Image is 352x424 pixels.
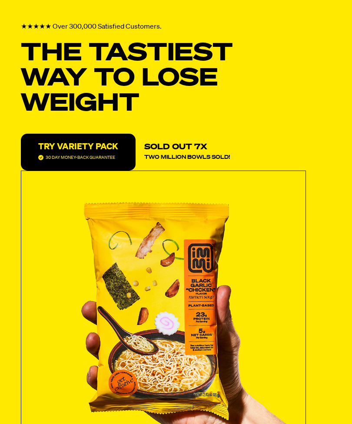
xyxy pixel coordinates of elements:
p: TWO MILLION BOWLS SOLD! [144,152,230,163]
p: SOLD OUT 7X [144,142,207,152]
button: TRY VARIETY PACK30 DAY MONEY-BACK GUARANTEE [21,134,136,171]
p: ★★★★★ Over 300,000 Satisfied Customers. [21,22,162,32]
h1: THE TASTIEST WAY TO LOSE WEIGHT [21,41,301,116]
p: 30 DAY MONEY-BACK GUARANTEE [46,153,115,162]
p: TRY VARIETY PACK [38,142,118,151]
